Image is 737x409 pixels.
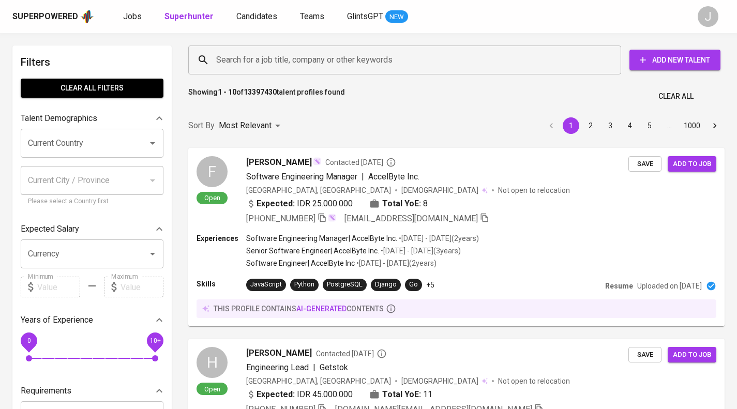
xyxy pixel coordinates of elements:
[145,247,160,261] button: Open
[316,349,387,359] span: Contacted [DATE]
[219,119,272,132] p: Most Relevant
[673,158,711,170] span: Add to job
[12,9,94,24] a: Superpoweredapp logo
[397,233,479,244] p: • [DATE] - [DATE] ( 2 years )
[164,11,214,21] b: Superhunter
[698,6,718,27] div: J
[246,172,357,181] span: Software Engineering Manager
[123,10,144,23] a: Jobs
[563,117,579,134] button: page 1
[149,337,160,344] span: 10+
[246,214,315,223] span: [PHONE_NUMBER]
[327,280,363,290] div: PostgreSQL
[661,120,678,131] div: …
[681,117,703,134] button: Go to page 1000
[246,376,391,386] div: [GEOGRAPHIC_DATA], [GEOGRAPHIC_DATA]
[250,280,282,290] div: JavaScript
[325,157,396,168] span: Contacted [DATE]
[197,279,246,289] p: Skills
[313,361,315,374] span: |
[347,10,408,23] a: GlintsGPT NEW
[542,117,725,134] nav: pagination navigation
[368,172,419,181] span: AccelByte Inc.
[21,79,163,98] button: Clear All filters
[344,214,478,223] span: [EMAIL_ADDRESS][DOMAIN_NAME]
[246,362,309,372] span: Engineering Lead
[246,198,353,210] div: IDR 25.000.000
[602,117,619,134] button: Go to page 3
[641,117,658,134] button: Go to page 5
[21,112,97,125] p: Talent Demographics
[21,108,163,129] div: Talent Demographics
[637,281,702,291] p: Uploaded on [DATE]
[246,258,355,268] p: Software Engineer | AccelByte Inc
[218,88,236,96] b: 1 - 10
[423,198,428,210] span: 8
[246,347,312,359] span: [PERSON_NAME]
[188,87,345,106] p: Showing of talent profiles found
[582,117,599,134] button: Go to page 2
[21,223,79,235] p: Expected Salary
[629,50,720,70] button: Add New Talent
[654,87,698,106] button: Clear All
[347,11,383,21] span: GlintsGPT
[21,310,163,330] div: Years of Experience
[21,54,163,70] h6: Filters
[300,11,324,21] span: Teams
[246,185,391,195] div: [GEOGRAPHIC_DATA], [GEOGRAPHIC_DATA]
[28,196,156,207] p: Please select a Country first
[423,388,432,401] span: 11
[668,347,716,363] button: Add to job
[426,280,434,290] p: +5
[164,10,216,23] a: Superhunter
[605,281,633,291] p: Resume
[244,88,277,96] b: 13397430
[80,9,94,24] img: app logo
[673,349,711,361] span: Add to job
[379,246,461,256] p: • [DATE] - [DATE] ( 3 years )
[188,119,215,132] p: Sort By
[634,349,656,361] span: Save
[27,337,31,344] span: 0
[300,10,326,23] a: Teams
[257,198,295,210] b: Expected:
[200,385,224,393] span: Open
[409,280,418,290] div: Go
[382,388,421,401] b: Total YoE:
[385,12,408,22] span: NEW
[401,185,480,195] span: [DEMOGRAPHIC_DATA]
[294,280,314,290] div: Python
[706,117,723,134] button: Go to next page
[320,362,348,372] span: Getstok
[246,246,379,256] p: Senior Software Engineer | AccelByte Inc.
[21,219,163,239] div: Expected Salary
[214,304,384,314] p: this profile contains contents
[246,156,312,169] span: [PERSON_NAME]
[401,376,480,386] span: [DEMOGRAPHIC_DATA]
[313,157,321,165] img: magic_wand.svg
[668,156,716,172] button: Add to job
[37,277,80,297] input: Value
[386,157,396,168] svg: By Batam recruiter
[498,185,570,195] p: Not open to relocation
[200,193,224,202] span: Open
[355,258,437,268] p: • [DATE] - [DATE] ( 2 years )
[622,117,638,134] button: Go to page 4
[123,11,142,21] span: Jobs
[21,381,163,401] div: Requirements
[362,171,364,183] span: |
[257,388,295,401] b: Expected:
[382,198,421,210] b: Total YoE:
[628,347,661,363] button: Save
[21,314,93,326] p: Years of Experience
[121,277,163,297] input: Value
[188,148,725,326] a: FOpen[PERSON_NAME]Contacted [DATE]Software Engineering Manager|AccelByte Inc.[GEOGRAPHIC_DATA], [...
[236,11,277,21] span: Candidates
[296,305,347,313] span: AI-generated
[328,214,336,222] img: magic_wand.svg
[498,376,570,386] p: Not open to relocation
[12,11,78,23] div: Superpowered
[628,156,661,172] button: Save
[219,116,284,135] div: Most Relevant
[197,347,228,378] div: H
